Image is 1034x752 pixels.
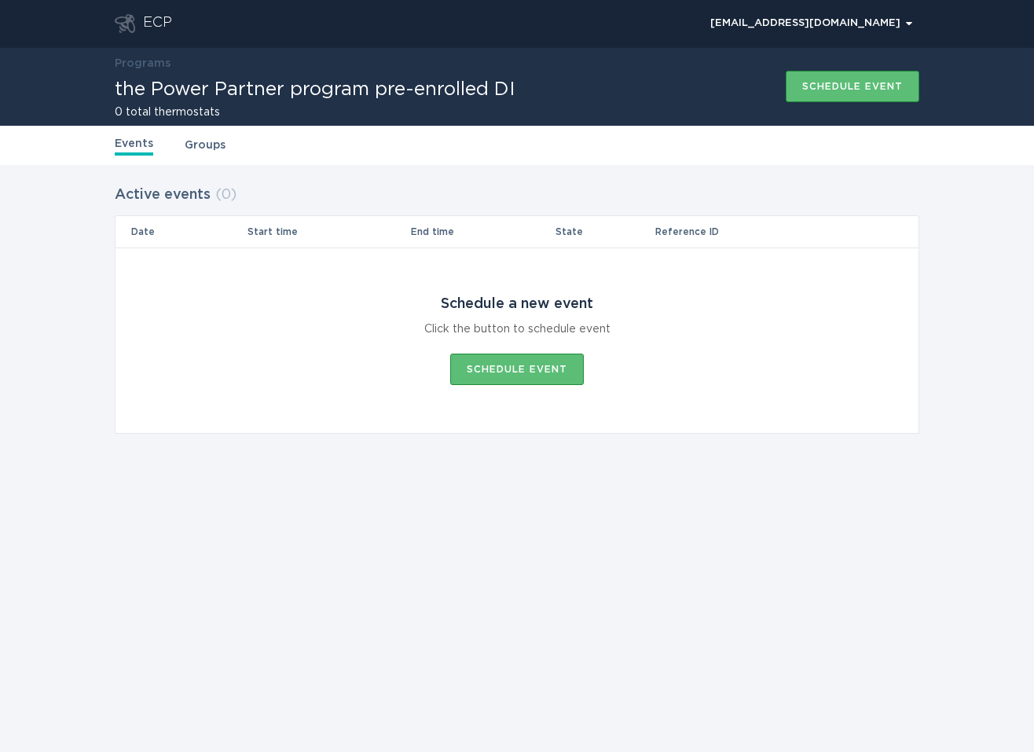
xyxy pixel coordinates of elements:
[703,12,919,35] button: Open user account details
[786,71,919,102] button: Schedule event
[115,14,135,33] button: Go to dashboard
[467,365,567,374] div: Schedule event
[450,354,584,385] button: Schedule event
[115,135,153,156] a: Events
[115,107,515,118] h2: 0 total thermostats
[115,216,918,248] tr: Table Headers
[555,216,655,248] th: State
[115,181,211,209] h2: Active events
[424,321,610,338] div: Click the button to schedule event
[215,188,236,202] span: ( 0 )
[185,137,225,154] a: Groups
[710,19,912,28] div: [EMAIL_ADDRESS][DOMAIN_NAME]
[654,216,856,248] th: Reference ID
[703,12,919,35] div: Popover menu
[441,295,593,313] div: Schedule a new event
[247,216,410,248] th: Start time
[115,58,170,69] a: Programs
[410,216,554,248] th: End time
[115,216,247,248] th: Date
[802,82,903,91] div: Schedule event
[143,14,172,33] div: ECP
[115,80,515,99] h1: the Power Partner program pre-enrolled DI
